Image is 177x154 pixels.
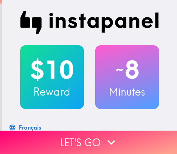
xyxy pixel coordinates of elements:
[7,120,44,135] button: Français
[19,122,41,132] div: Français
[20,84,84,99] h3: Reward
[95,84,159,99] h3: Minutes
[115,59,125,80] span: ~
[20,11,159,34] img: Instapanel
[95,55,159,84] h2: 8
[20,55,84,84] h2: $10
